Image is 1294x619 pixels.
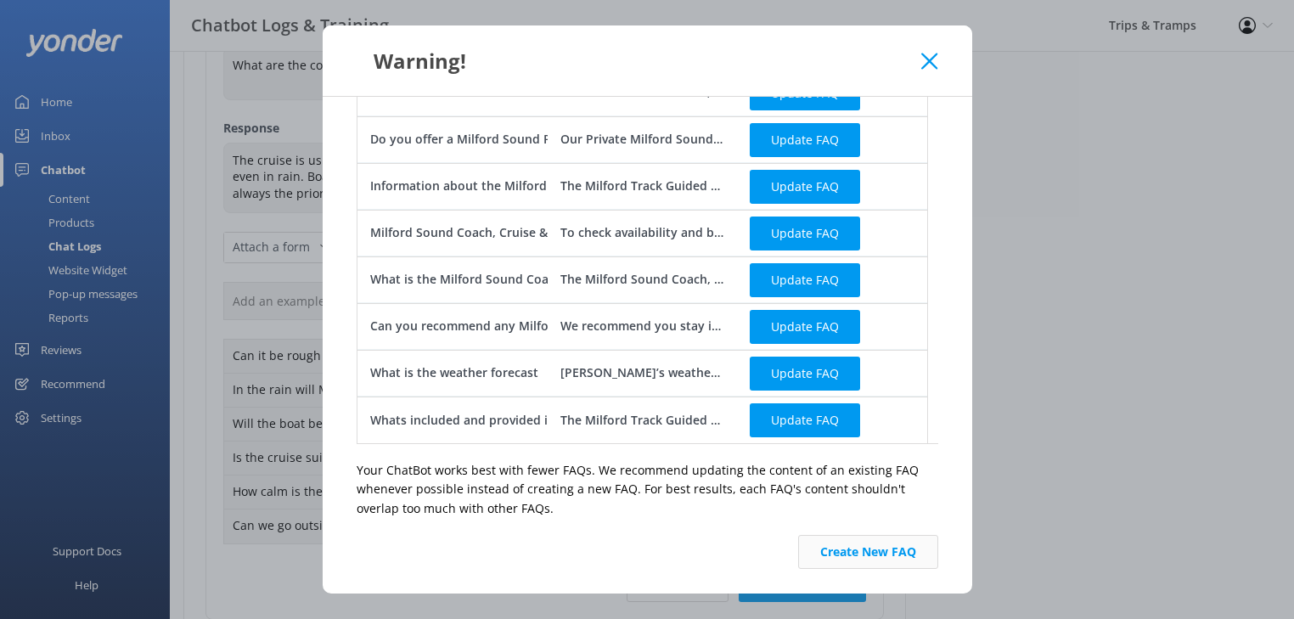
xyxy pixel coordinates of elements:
div: Can you recommend any Milford Sound accommodations [370,317,706,335]
div: What is the Milford Sound Coach, Cruise & Walk departure location [370,270,762,289]
div: [PERSON_NAME]’s weather is famously unpredictable and can change quickly, often bringing rain, wi... [560,363,724,382]
button: Update FAQ [750,216,860,250]
div: The Milford Sound Coach, Cruise & Walk operates daily year-round, except on [DATE] ([DATE]). The ... [560,83,724,102]
div: Do you offer a Milford Sound Private Tour [370,130,615,149]
div: Our Private Milford Sound Experience is a fully guided day trip from [GEOGRAPHIC_DATA], customise... [560,130,724,149]
div: row [357,163,928,210]
button: Update FAQ [750,76,860,110]
p: Your ChatBot works best with fewer FAQs. We recommend updating the content of an existing FAQ whe... [357,461,938,518]
div: To check availability and book the Milford Sound Coach, Cruise & Walk tour, visit [URL][DOMAIN_NA... [560,223,724,242]
div: row [357,116,928,163]
button: Update FAQ [750,356,860,390]
button: Update FAQ [750,262,860,296]
button: Update FAQ [750,403,860,437]
div: Whats included and provided in the Milford Track Guided Walk & Boat Cruise [370,411,818,430]
div: row [357,210,928,256]
div: We recommend you stay in [GEOGRAPHIC_DATA] before our tours. Please note accommodation is limited... [560,317,724,335]
div: row [357,303,928,350]
button: Update FAQ [750,122,860,156]
button: Update FAQ [750,169,860,203]
div: row [357,397,928,443]
div: What is the weather forecast [370,363,538,382]
div: Milford Sound Coach, Cruise & Walk bookings and availability [370,223,728,242]
button: Update FAQ [750,309,860,343]
div: The Milford Track Guided Walk & Boat Cruise combines a morning hike and afternoon cruise for a fu... [560,177,724,195]
div: When does the Milford Sound Coach, Cruise & Walk operate [370,83,719,102]
button: Close [921,53,937,70]
div: The Milford Track Guided Walk & Boat Cruise includes a professional guide, return water taxi tran... [560,411,724,430]
div: Warning! [357,47,922,75]
div: Information about the Milford Track Guided Walk & Boat Cruise [370,177,740,195]
div: row [357,350,928,397]
div: The Milford Sound Coach, Cruise & Walk departs at 8:00 AM with pick-up from all Te Anau accommoda... [560,270,724,289]
button: Create New FAQ [798,535,938,569]
div: row [357,256,928,303]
